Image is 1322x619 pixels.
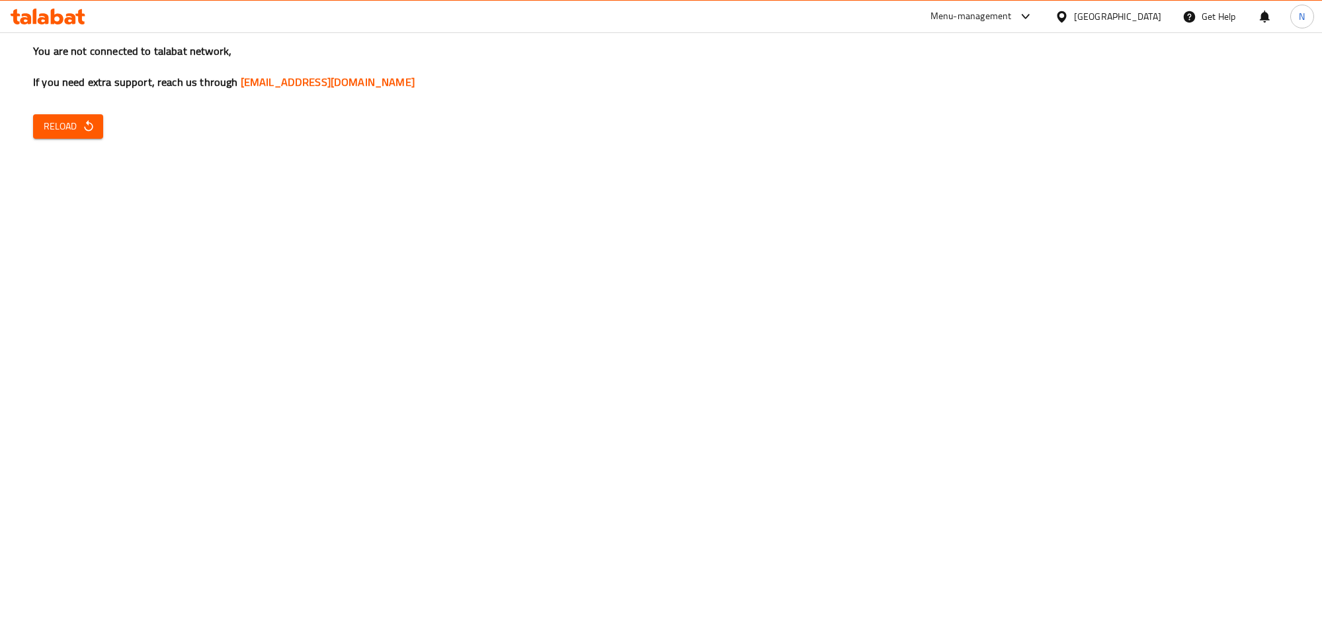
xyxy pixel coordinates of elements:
[1074,9,1161,24] div: [GEOGRAPHIC_DATA]
[44,118,93,135] span: Reload
[930,9,1012,24] div: Menu-management
[241,72,415,92] a: [EMAIL_ADDRESS][DOMAIN_NAME]
[33,44,1289,90] h3: You are not connected to talabat network, If you need extra support, reach us through
[1299,9,1305,24] span: N
[33,114,103,139] button: Reload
